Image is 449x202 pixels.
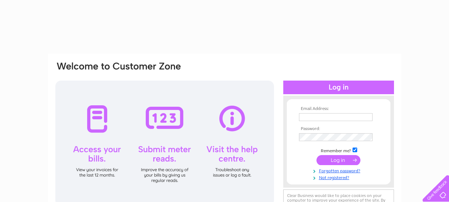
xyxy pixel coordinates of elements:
[316,155,360,165] input: Submit
[299,167,380,174] a: Forgotten password?
[297,146,380,154] td: Remember me?
[297,126,380,131] th: Password:
[297,106,380,111] th: Email Address:
[299,174,380,181] a: Not registered?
